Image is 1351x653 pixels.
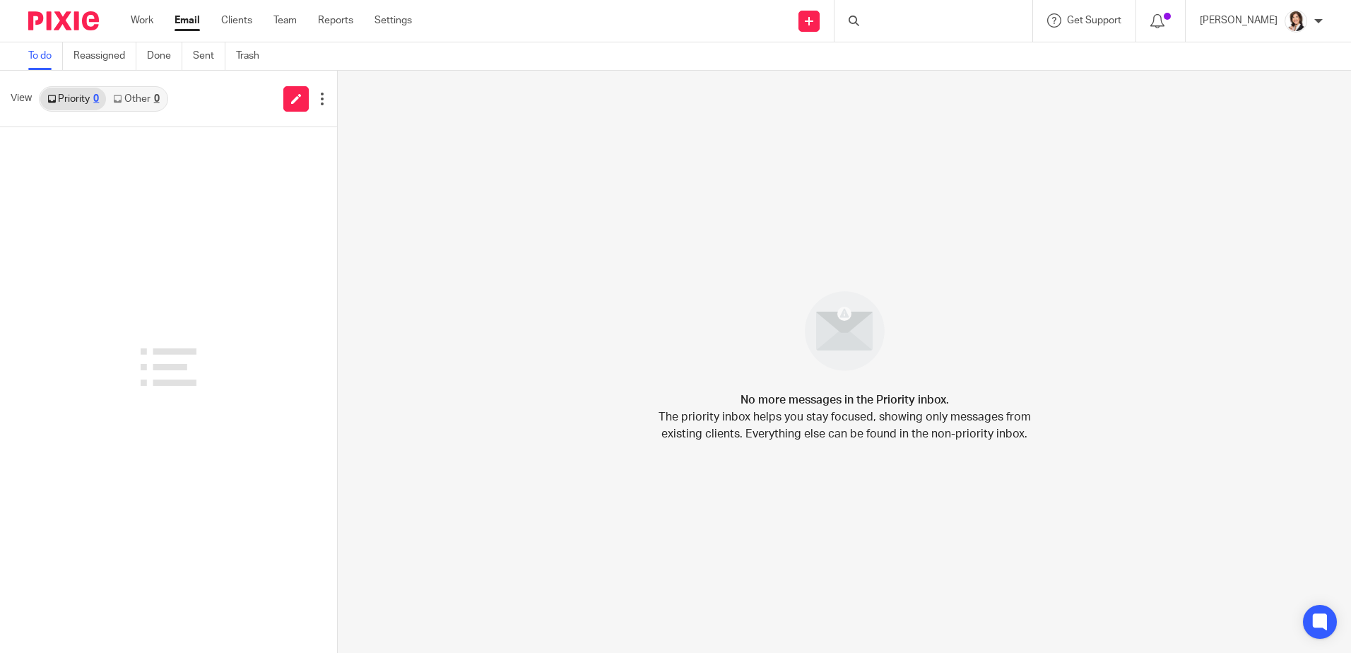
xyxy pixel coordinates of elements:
a: Trash [236,42,270,70]
a: Sent [193,42,225,70]
h4: No more messages in the Priority inbox. [741,392,949,408]
span: Get Support [1067,16,1121,25]
a: To do [28,42,63,70]
a: Priority0 [40,88,106,110]
a: Clients [221,13,252,28]
a: Work [131,13,153,28]
a: Done [147,42,182,70]
div: 0 [93,94,99,104]
a: Team [273,13,297,28]
p: The priority inbox helps you stay focused, showing only messages from existing clients. Everythin... [657,408,1032,442]
a: Settings [374,13,412,28]
span: View [11,91,32,106]
a: Other0 [106,88,166,110]
a: Reassigned [73,42,136,70]
img: BW%20Website%203%20-%20square.jpg [1285,10,1307,33]
a: Reports [318,13,353,28]
div: 0 [154,94,160,104]
p: [PERSON_NAME] [1200,13,1278,28]
img: image [796,282,894,380]
a: Email [175,13,200,28]
img: Pixie [28,11,99,30]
